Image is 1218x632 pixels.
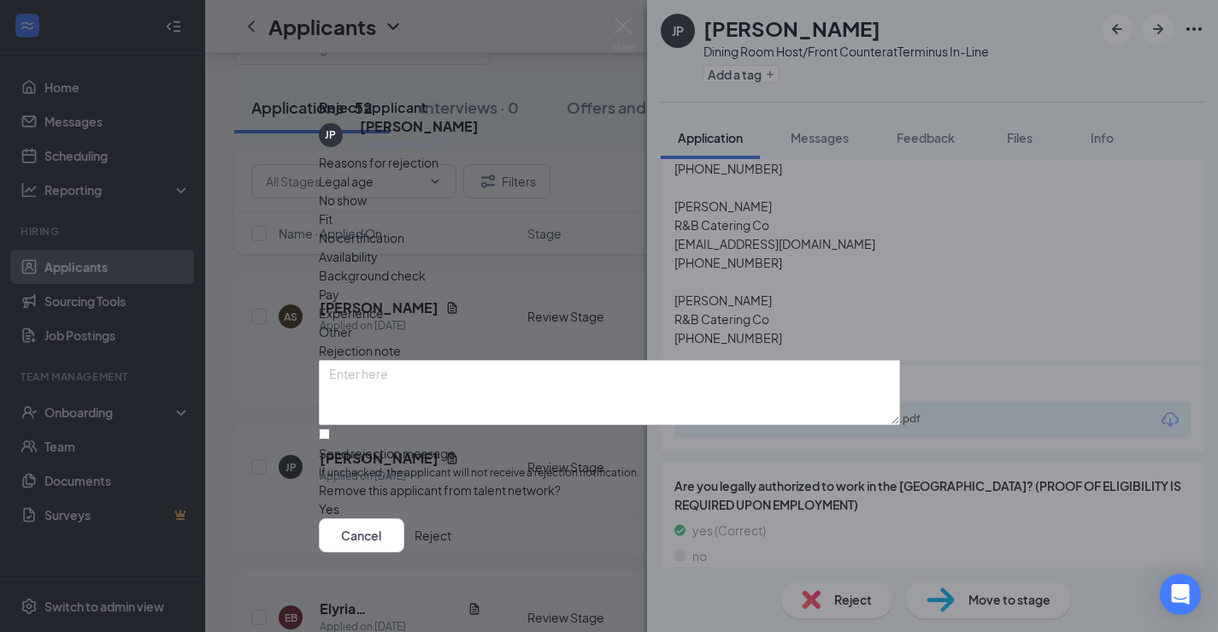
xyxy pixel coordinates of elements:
div: Send rejection message [319,445,900,462]
span: Fit [319,210,332,228]
h3: Reject applicant [319,98,427,117]
span: Other [319,322,352,341]
span: No certification [319,228,404,247]
button: Reject [415,518,451,552]
span: Reasons for rejection [319,155,438,170]
span: Availability [319,247,378,266]
button: Cancel [319,518,404,552]
span: No show [319,191,367,210]
span: Pay [319,285,339,304]
span: Experience [319,304,384,322]
span: Legal age [319,172,374,191]
span: If unchecked, the applicant will not receive a rejection notification. [319,465,900,481]
span: Rejection note [319,343,401,358]
div: JP [325,127,336,142]
div: Applied on [DATE] [360,136,479,153]
span: Yes [319,499,339,518]
h5: [PERSON_NAME] [360,117,479,136]
span: Remove this applicant from talent network? [319,482,561,498]
div: Open Intercom Messenger [1160,574,1201,615]
span: Background check [319,266,426,285]
input: Send rejection messageIf unchecked, the applicant will not receive a rejection notification. [319,428,330,440]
